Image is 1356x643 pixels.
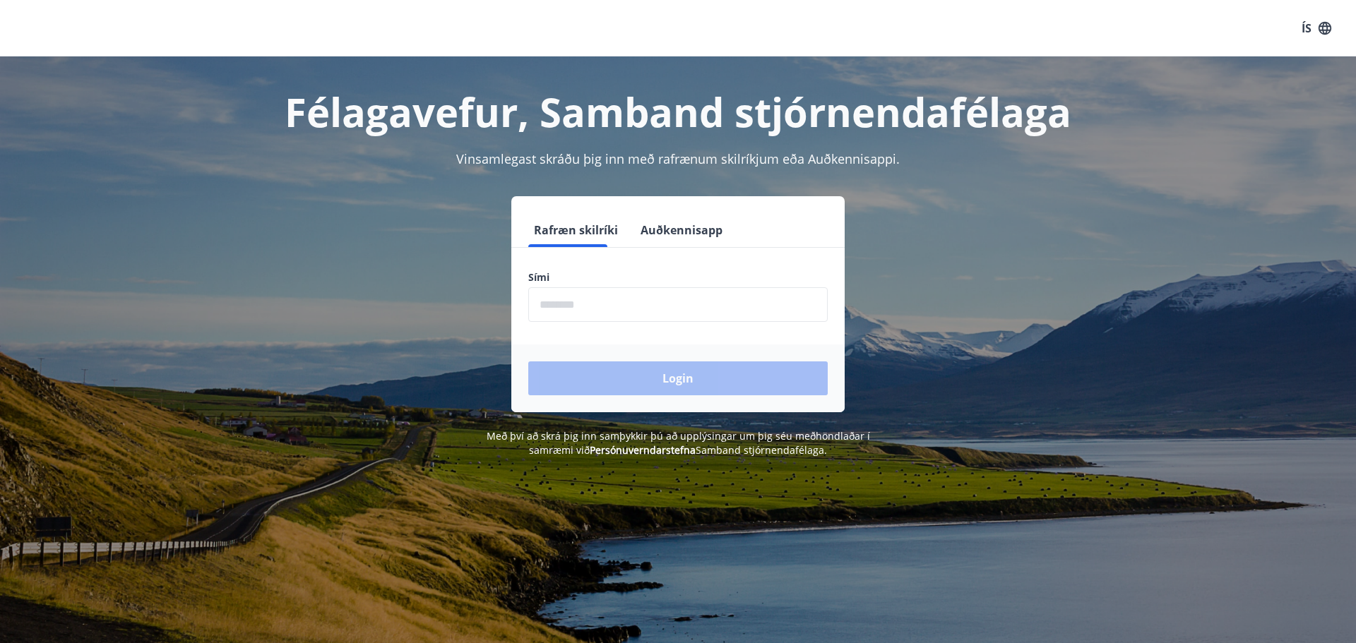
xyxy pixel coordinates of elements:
label: Sími [528,270,828,284]
button: ÍS [1294,16,1339,41]
span: Með því að skrá þig inn samþykkir þú að upplýsingar um þig séu meðhöndlaðar í samræmi við Samband... [487,429,870,457]
a: Persónuverndarstefna [590,443,696,457]
span: Vinsamlegast skráðu þig inn með rafrænum skilríkjum eða Auðkennisappi. [456,150,900,167]
button: Auðkennisapp [635,213,728,247]
button: Rafræn skilríki [528,213,624,247]
h1: Félagavefur, Samband stjórnendafélaga [186,85,1170,138]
